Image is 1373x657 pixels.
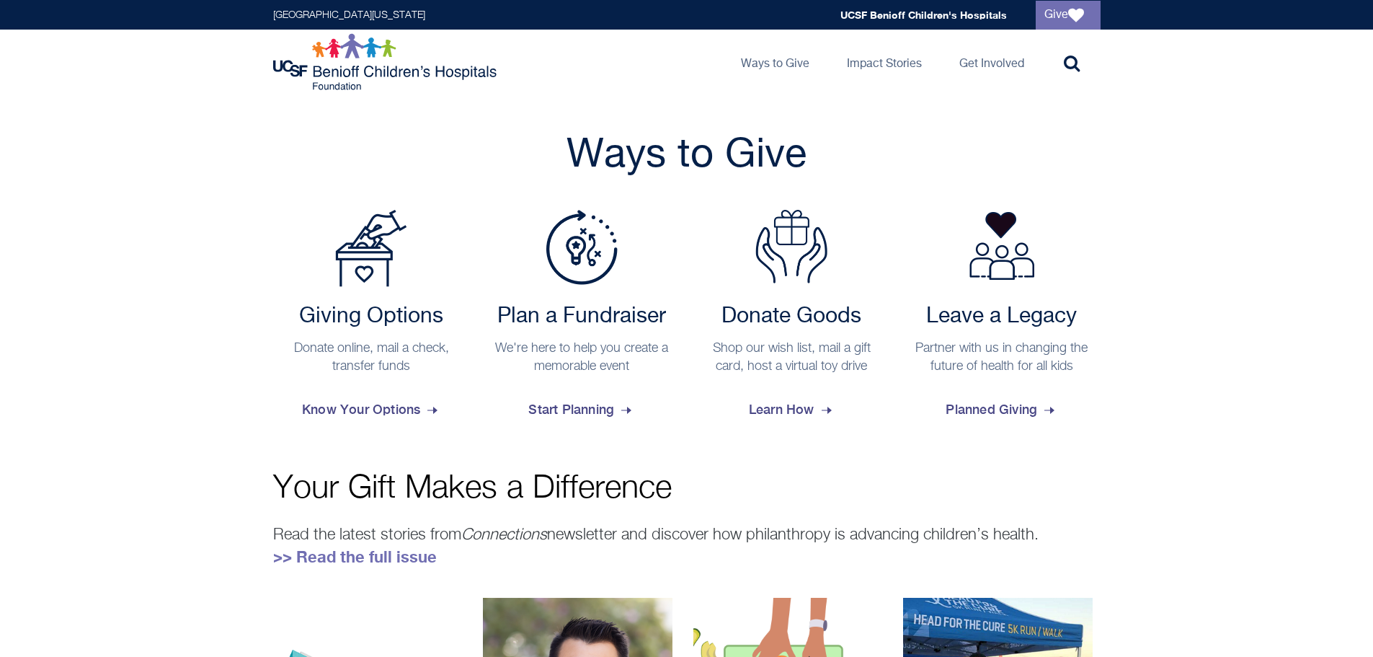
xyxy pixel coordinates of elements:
[273,547,437,566] a: >> Read the full issue
[273,523,1101,569] p: Read the latest stories from newsletter and discover how philanthropy is advancing children’s hea...
[701,304,884,330] h2: Donate Goods
[948,30,1036,94] a: Get Involved
[483,210,680,429] a: Plan a Fundraiser Plan a Fundraiser We're here to help you create a memorable event Start Planning
[910,340,1093,376] p: Partner with us in changing the future of health for all kids
[273,10,425,20] a: [GEOGRAPHIC_DATA][US_STATE]
[729,30,821,94] a: Ways to Give
[273,210,471,429] a: Payment Options Giving Options Donate online, mail a check, transfer funds Know Your Options
[1036,1,1101,30] a: Give
[490,304,673,330] h2: Plan a Fundraiser
[910,304,1093,330] h2: Leave a Legacy
[946,390,1057,429] span: Planned Giving
[280,304,463,330] h2: Giving Options
[755,210,827,283] img: Donate Goods
[528,390,634,429] span: Start Planning
[840,9,1007,21] a: UCSF Benioff Children's Hospitals
[273,472,1101,505] p: Your Gift Makes a Difference
[461,527,547,543] em: Connections
[903,210,1101,429] a: Leave a Legacy Partner with us in changing the future of health for all kids Planned Giving
[302,390,440,429] span: Know Your Options
[546,210,618,285] img: Plan a Fundraiser
[693,210,891,429] a: Donate Goods Donate Goods Shop our wish list, mail a gift card, host a virtual toy drive Learn How
[701,340,884,376] p: Shop our wish list, mail a gift card, host a virtual toy drive
[273,131,1101,181] h2: Ways to Give
[280,340,463,376] p: Donate online, mail a check, transfer funds
[490,340,673,376] p: We're here to help you create a memorable event
[835,30,933,94] a: Impact Stories
[749,390,835,429] span: Learn How
[273,33,500,91] img: Logo for UCSF Benioff Children's Hospitals Foundation
[335,210,407,287] img: Payment Options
